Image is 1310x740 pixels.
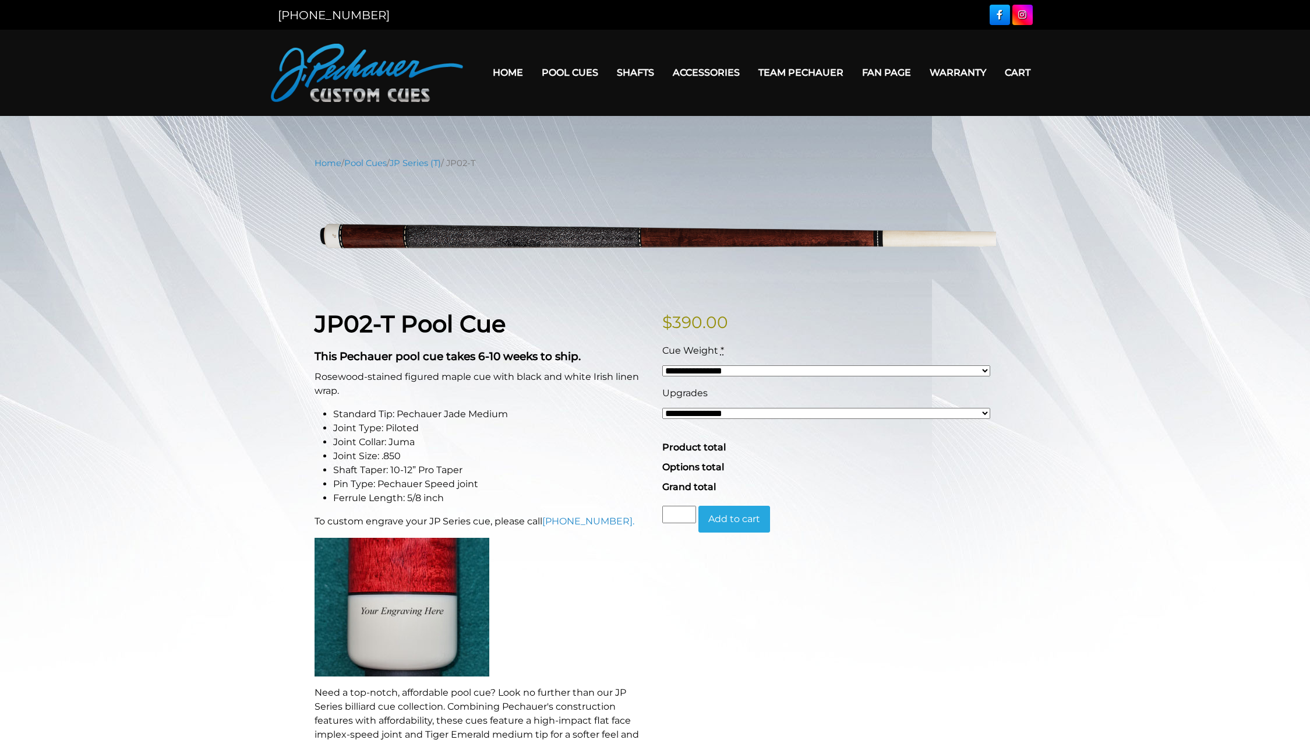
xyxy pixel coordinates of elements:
abbr: required [721,345,724,356]
span: Product total [662,442,726,453]
a: [PHONE_NUMBER] [278,8,390,22]
span: Cue Weight [662,345,718,356]
a: JP Series (T) [390,158,441,168]
button: Add to cart [698,506,770,533]
li: Ferrule Length: 5/8 inch [333,491,648,505]
p: Rosewood-stained figured maple cue with black and white Irish linen wrap. [315,370,648,398]
li: Joint Size: .850 [333,449,648,463]
strong: JP02-T Pool Cue [315,309,506,338]
nav: Breadcrumb [315,157,996,170]
li: Joint Collar: Juma [333,435,648,449]
li: Joint Type: Piloted [333,421,648,435]
a: Warranty [920,58,995,87]
a: Pool Cues [532,58,608,87]
a: Cart [995,58,1040,87]
span: Upgrades [662,387,708,399]
a: Accessories [663,58,749,87]
p: To custom engrave your JP Series cue, please call [315,515,648,528]
a: Shafts [608,58,663,87]
span: $ [662,312,672,332]
img: Pechauer Custom Cues [271,44,463,102]
img: jp02-T.png [315,178,996,292]
a: Home [483,58,532,87]
img: An image of a cue butt with the words "YOUR ENGRAVING HERE". [315,538,489,676]
a: Pool Cues [344,158,387,168]
a: [PHONE_NUMBER]. [542,516,634,527]
span: Options total [662,461,724,473]
li: Standard Tip: Pechauer Jade Medium [333,407,648,421]
a: Team Pechauer [749,58,853,87]
a: Fan Page [853,58,920,87]
li: Shaft Taper: 10-12” Pro Taper [333,463,648,477]
input: Product quantity [662,506,696,523]
strong: This Pechauer pool cue takes 6-10 weeks to ship. [315,350,581,363]
li: Pin Type: Pechauer Speed joint [333,477,648,491]
span: Grand total [662,481,716,492]
bdi: 390.00 [662,312,728,332]
a: Home [315,158,341,168]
